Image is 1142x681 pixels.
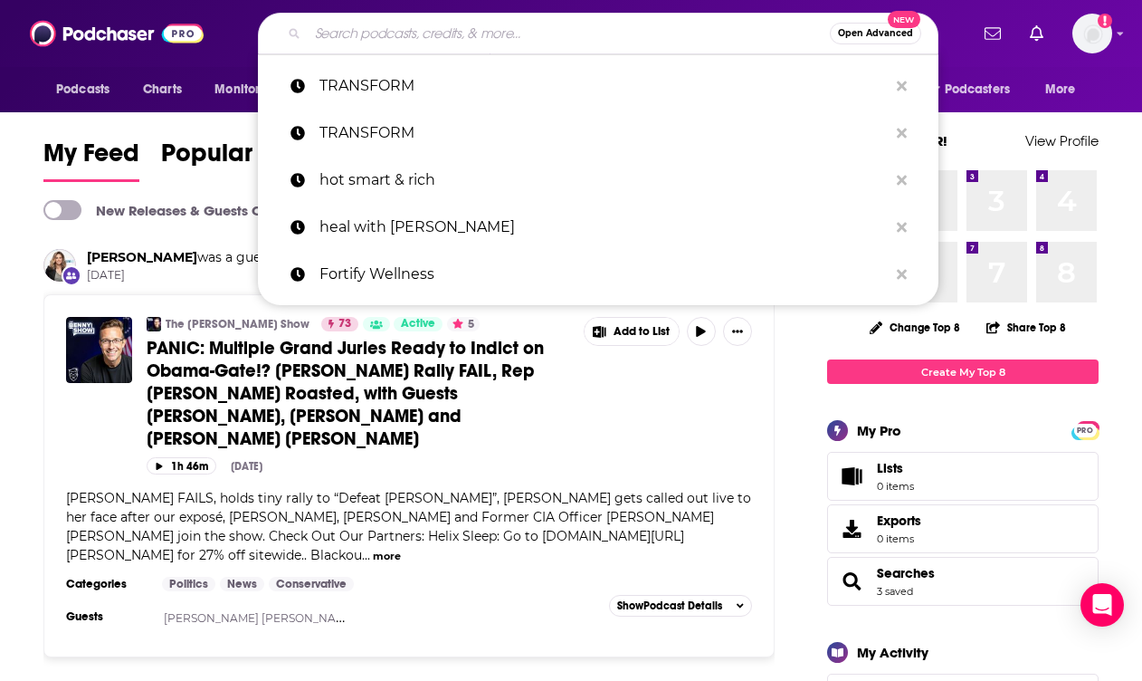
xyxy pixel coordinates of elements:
button: Show More Button [723,317,752,346]
a: Show notifications dropdown [1023,18,1051,49]
a: [PERSON_NAME] [PERSON_NAME], [164,611,359,625]
span: Podcasts [56,77,109,102]
a: View Profile [1025,132,1099,149]
a: Politics [162,577,215,591]
a: The [PERSON_NAME] Show [166,317,309,331]
p: TRANSFORM [319,110,888,157]
span: Popular Feed [161,138,315,179]
span: Active [401,315,435,333]
span: Searches [827,557,1099,606]
span: Add to List [614,325,670,339]
span: PRO [1074,424,1096,437]
a: New Releases & Guests Only [43,200,281,220]
button: open menu [911,72,1036,107]
p: hot smart & rich [319,157,888,204]
span: More [1045,77,1076,102]
a: TRANSFORM [258,110,938,157]
a: Fortify Wellness [258,251,938,298]
span: 0 items [877,480,914,493]
button: Open AdvancedNew [830,23,921,44]
span: Show Podcast Details [617,599,722,612]
span: For Podcasters [923,77,1010,102]
span: Open Advanced [838,29,913,38]
a: PRO [1074,423,1096,436]
img: PANIC: Multiple Grand Juries Ready to Indict on Obama-Gate!? Newsom Rally FAIL, Rep Crockett Roas... [66,317,132,383]
a: 73 [321,317,358,331]
p: Fortify Wellness [319,251,888,298]
a: News [220,577,264,591]
a: Lists [827,452,1099,501]
span: 0 items [877,532,921,545]
span: Charts [143,77,182,102]
span: Exports [877,513,921,529]
img: Jillian Michaels [43,249,76,282]
img: User Profile [1072,14,1112,53]
a: Popular Feed [161,138,315,182]
div: [DATE] [231,460,262,473]
span: Logged in as alignPR [1072,14,1112,53]
a: Searches [877,565,935,581]
button: Show profile menu [1072,14,1112,53]
img: Podchaser - Follow, Share and Rate Podcasts [30,16,204,51]
button: 5 [447,317,480,331]
span: ... [362,547,370,563]
a: Searches [833,569,870,594]
a: Show notifications dropdown [977,18,1008,49]
button: Change Top 8 [859,316,971,339]
a: Active [394,317,443,331]
span: New [888,11,920,28]
div: My Activity [857,644,928,661]
button: Show More Button [585,318,679,345]
div: Open Intercom Messenger [1080,583,1124,627]
p: TRANSFORM [319,62,888,110]
h3: Categories [66,577,148,591]
div: My Pro [857,422,901,439]
span: [DATE] [87,268,560,283]
button: ShowPodcast Details [609,595,752,617]
span: 73 [338,315,351,333]
a: My Feed [43,138,139,182]
span: Lists [877,460,914,476]
img: The Benny Show [147,317,161,331]
div: Search podcasts, credits, & more... [258,13,938,54]
a: 3 saved [877,585,913,598]
a: Create My Top 8 [827,360,1099,384]
a: hot smart & rich [258,157,938,204]
a: Jillian Michaels [87,249,197,265]
a: Conservative [269,577,354,591]
a: Exports [827,504,1099,553]
button: open menu [1033,72,1099,107]
a: TRANSFORM [258,62,938,110]
button: open menu [43,72,133,107]
input: Search podcasts, credits, & more... [308,19,830,48]
a: PANIC: Multiple Grand Juries Ready to Indict on Obama-Gate!? [PERSON_NAME] Rally FAIL, Rep [PERSO... [147,337,571,450]
p: heal with kelly [319,204,888,251]
span: PANIC: Multiple Grand Juries Ready to Indict on Obama-Gate!? [PERSON_NAME] Rally FAIL, Rep [PERSO... [147,337,544,450]
span: My Feed [43,138,139,179]
button: more [373,549,401,564]
h3: Guests [66,609,148,624]
button: open menu [202,72,302,107]
a: heal with [PERSON_NAME] [258,204,938,251]
span: Exports [833,516,870,542]
span: [PERSON_NAME] FAILS, holds tiny rally to “Defeat [PERSON_NAME]”, [PERSON_NAME] gets called out li... [66,490,751,563]
button: 1h 46m [147,457,216,475]
button: Share Top 8 [985,310,1067,345]
span: Lists [877,460,903,476]
h3: was a guest on an episode of [87,249,560,266]
span: Monitoring [214,77,279,102]
span: Lists [833,464,870,489]
svg: Add a profile image [1098,14,1112,28]
a: Charts [131,72,193,107]
div: New Appearance [62,265,81,285]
